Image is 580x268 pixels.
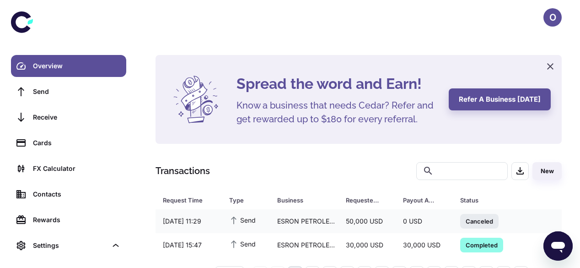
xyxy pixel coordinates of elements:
div: Request Time [163,194,206,207]
div: Cards [33,138,121,148]
div: [DATE] 15:47 [156,236,222,254]
div: 30,000 USD [396,236,453,254]
div: 30,000 USD [338,236,396,254]
span: Requested Amount [346,194,392,207]
button: Refer a business [DATE] [449,88,551,110]
div: Type [229,194,254,207]
h5: Know a business that needs Cedar? Refer and get rewarded up to $180 for every referral. [236,98,438,126]
div: Payout Amount [403,194,437,207]
span: Send [229,239,256,249]
div: [DATE] 11:29 [156,213,222,230]
a: Send [11,81,126,103]
div: Settings [33,241,107,251]
a: Rewards [11,209,126,231]
div: Receive [33,112,121,122]
a: FX Calculator [11,158,126,180]
iframe: Button to launch messaging window [543,231,573,261]
a: Contacts [11,183,126,205]
button: O [543,8,562,27]
a: Receive [11,106,126,128]
span: Send [229,215,256,225]
div: FX Calculator [33,164,121,174]
div: Rewards [33,215,121,225]
div: 0 USD [396,213,453,230]
div: Overview [33,61,121,71]
div: Contacts [33,189,121,199]
span: Type [229,194,266,207]
button: New [532,162,562,180]
div: Status [460,194,517,207]
a: Overview [11,55,126,77]
div: Send [33,87,121,97]
span: Canceled [460,216,499,225]
span: Completed [460,240,503,249]
span: Payout Amount [403,194,449,207]
h4: Spread the word and Earn! [236,73,438,95]
h1: Transactions [156,164,210,178]
div: 50,000 USD [338,213,396,230]
div: Requested Amount [346,194,380,207]
div: ESRON PETROLEUM SDN BHD. [270,213,338,230]
a: Cards [11,132,126,154]
div: Settings [11,235,126,257]
div: ESRON PETROLEUM SDN BHD. [270,236,338,254]
span: Request Time [163,194,218,207]
span: Status [460,194,529,207]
